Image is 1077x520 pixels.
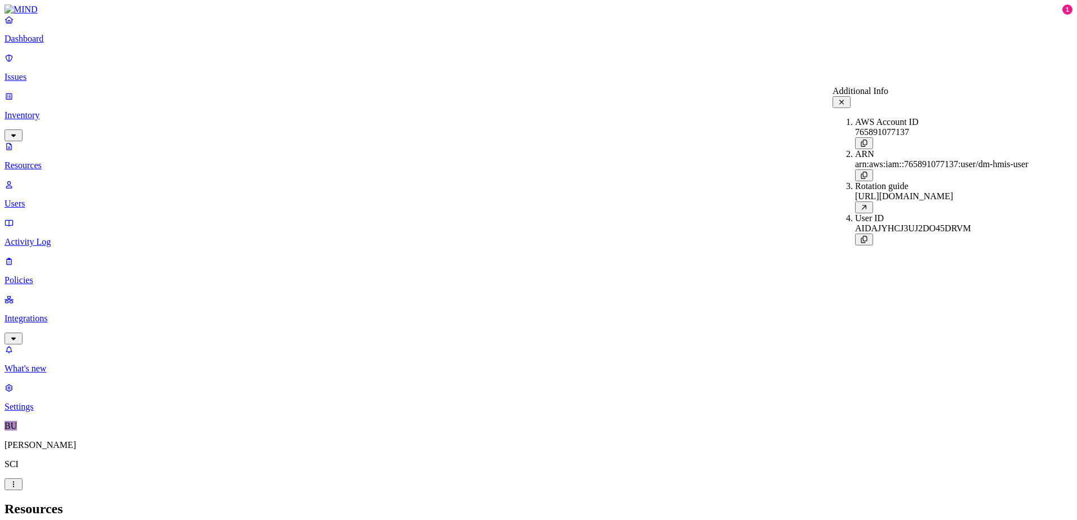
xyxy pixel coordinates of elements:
div: arn:aws:iam::765891077137:user/dm-hmis-user [855,159,1029,169]
div: 765891077137 [855,127,1029,137]
div: Additional Info [833,86,1029,96]
div: AIDAJYHCJ3UJ2DO45DRVM [855,223,1029,234]
span: User ID [855,213,884,223]
p: Policies [5,275,1072,285]
p: What's new [5,364,1072,374]
h2: Resources [5,501,1072,517]
p: Integrations [5,313,1072,324]
p: Issues [5,72,1072,82]
p: SCI [5,459,1072,469]
p: Inventory [5,110,1072,120]
span: AWS Account ID [855,117,918,127]
p: [PERSON_NAME] [5,440,1072,450]
img: MIND [5,5,38,15]
p: Resources [5,160,1072,171]
div: 1 [1062,5,1072,15]
p: Users [5,199,1072,209]
p: Dashboard [5,34,1072,44]
p: Activity Log [5,237,1072,247]
span: BU [5,421,17,431]
span: Rotation guide [855,181,909,191]
div: [URL][DOMAIN_NAME] [855,191,1029,201]
span: ARN [855,149,874,159]
p: Settings [5,402,1072,412]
